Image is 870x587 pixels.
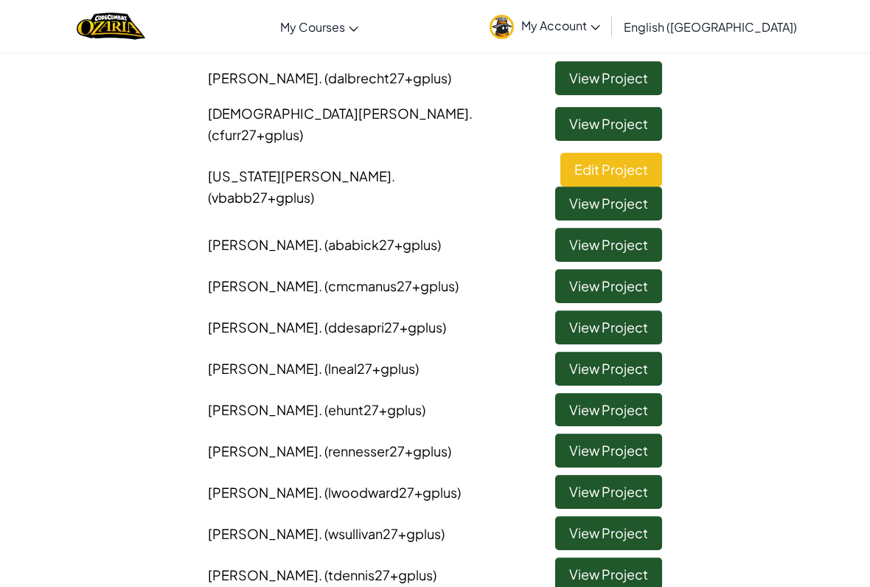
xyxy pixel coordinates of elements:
a: View Project [555,228,662,262]
span: [PERSON_NAME] [208,566,436,583]
span: . (rennesser27+gplus) [319,442,451,459]
span: . (ababick27+gplus) [319,236,441,253]
a: View Project [555,310,662,344]
span: [PERSON_NAME] [208,69,451,86]
img: Home [77,11,145,41]
a: View Project [555,269,662,303]
span: My Account [521,18,600,33]
span: [US_STATE][PERSON_NAME] [208,167,395,206]
span: [PERSON_NAME] [208,442,451,459]
span: . (lneal27+gplus) [319,360,419,377]
span: [PERSON_NAME] [208,277,459,294]
a: My Courses [273,7,366,46]
a: View Project [555,393,662,427]
a: View Project [555,61,662,95]
span: . (vbabb27+gplus) [208,167,395,206]
span: [PERSON_NAME] [208,525,445,542]
span: English ([GEOGRAPHIC_DATA]) [624,19,797,35]
span: My Courses [280,19,345,35]
span: . (cfurr27+gplus) [208,105,473,143]
span: . (wsullivan27+gplus) [319,525,445,542]
img: avatar [490,15,514,39]
span: . (lwoodward27+gplus) [319,484,461,501]
span: . (tdennis27+gplus) [319,566,436,583]
a: View Project [555,187,662,220]
a: My Account [482,3,608,49]
a: View Project [555,434,662,468]
a: View Project [555,516,662,550]
a: Edit Project [560,153,662,187]
span: [PERSON_NAME] [208,360,419,377]
span: [PERSON_NAME] [208,319,446,336]
span: . (dalbrecht27+gplus) [319,69,451,86]
span: . (cmcmanus27+gplus) [319,277,459,294]
a: English ([GEOGRAPHIC_DATA]) [616,7,804,46]
span: . (ehunt27+gplus) [319,401,425,418]
span: [PERSON_NAME] [208,484,461,501]
a: View Project [555,352,662,386]
span: [DEMOGRAPHIC_DATA][PERSON_NAME] [208,105,473,143]
span: [PERSON_NAME] [208,401,425,418]
span: [PERSON_NAME] [208,236,441,253]
span: . (ddesapri27+gplus) [319,319,446,336]
a: Ozaria by CodeCombat logo [77,11,145,41]
a: View Project [555,107,662,141]
a: View Project [555,475,662,509]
